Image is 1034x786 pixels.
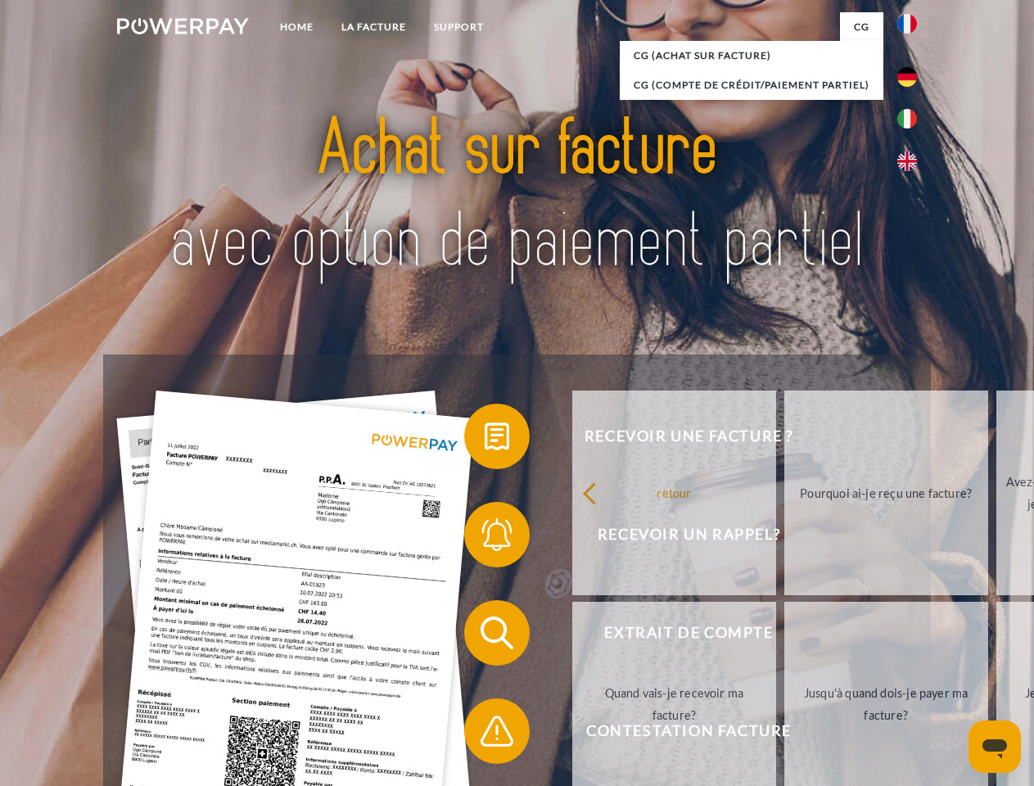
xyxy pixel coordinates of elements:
button: Contestation Facture [464,698,890,764]
button: Extrait de compte [464,600,890,666]
img: qb_bell.svg [476,514,517,555]
div: Pourquoi ai-je reçu une facture? [794,481,978,504]
a: CG (achat sur facture) [620,41,883,70]
img: qb_bill.svg [476,416,517,457]
div: retour [582,481,766,504]
div: Jusqu'à quand dois-je payer ma facture? [794,682,978,726]
div: Quand vais-je recevoir ma facture? [582,682,766,726]
iframe: Bouton de lancement de la fenêtre de messagerie [969,720,1021,773]
a: Home [266,12,327,42]
button: Recevoir un rappel? [464,502,890,567]
a: CG [840,12,883,42]
img: fr [897,14,917,34]
a: Support [420,12,498,42]
img: en [897,151,917,171]
img: de [897,67,917,87]
img: qb_search.svg [476,612,517,653]
button: Recevoir une facture ? [464,404,890,469]
img: title-powerpay_fr.svg [156,79,878,314]
img: qb_warning.svg [476,711,517,752]
a: LA FACTURE [327,12,420,42]
img: logo-powerpay-white.svg [117,18,249,34]
a: CG (Compte de crédit/paiement partiel) [620,70,883,100]
img: it [897,109,917,129]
